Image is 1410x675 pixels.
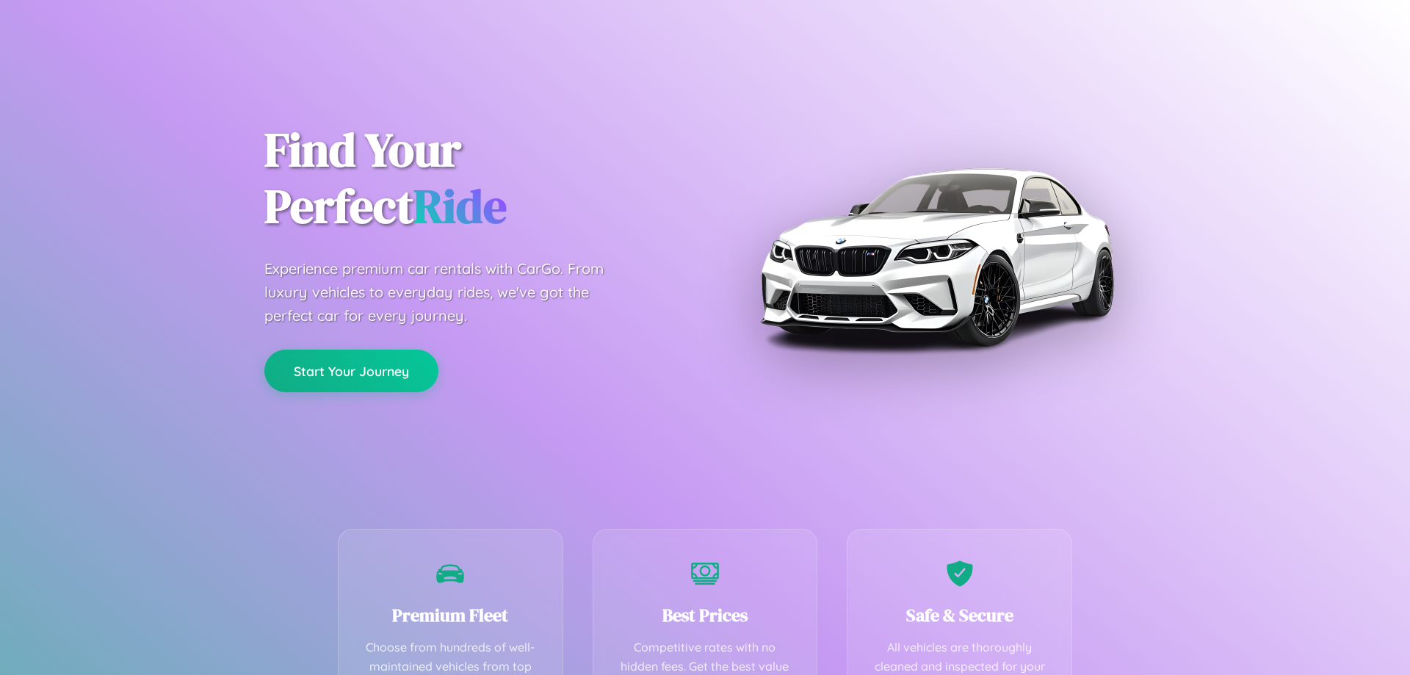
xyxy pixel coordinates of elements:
[753,73,1120,441] img: Premium BMW car rental vehicle
[361,603,540,627] h3: Premium Fleet
[264,350,438,392] button: Start Your Journey
[869,603,1049,627] h3: Safe & Secure
[413,174,507,238] span: Ride
[264,122,683,235] h1: Find Your Perfect
[264,257,632,328] p: Experience premium car rentals with CarGo. From luxury vehicles to everyday rides, we've got the ...
[615,603,795,627] h3: Best Prices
